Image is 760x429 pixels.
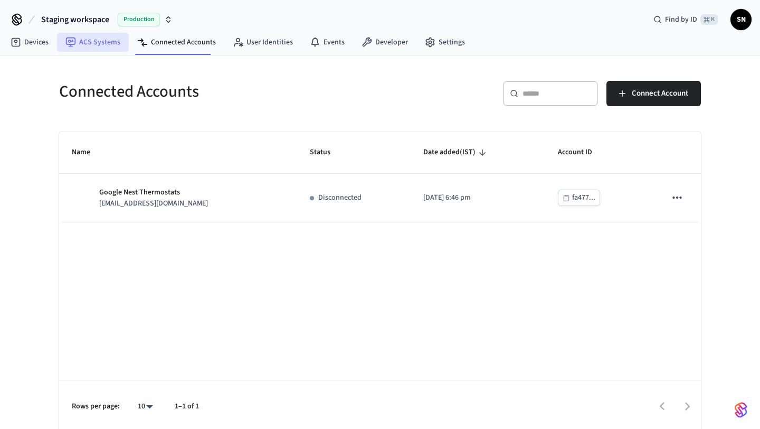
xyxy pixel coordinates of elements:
[318,192,362,203] p: Disconnected
[301,33,353,52] a: Events
[72,401,120,412] p: Rows per page:
[606,81,701,106] button: Connect Account
[129,33,224,52] a: Connected Accounts
[558,190,600,206] button: fa477...
[423,144,489,161] span: Date added(IST)
[572,191,595,204] div: fa477...
[353,33,416,52] a: Developer
[2,33,57,52] a: Devices
[416,33,473,52] a: Settings
[41,13,109,26] span: Staging workspace
[700,14,718,25] span: ⌘ K
[99,187,208,198] p: Google Nest Thermostats
[57,33,129,52] a: ACS Systems
[175,401,199,412] p: 1–1 of 1
[72,144,104,161] span: Name
[735,402,747,418] img: SeamLogoGradient.69752ec5.svg
[59,132,701,222] table: sticky table
[423,192,533,203] p: [DATE] 6:46 pm
[310,144,344,161] span: Status
[558,144,606,161] span: Account ID
[224,33,301,52] a: User Identities
[665,14,697,25] span: Find by ID
[731,10,750,29] span: SN
[632,87,688,100] span: Connect Account
[118,13,160,26] span: Production
[730,9,752,30] button: SN
[645,10,726,29] div: Find by ID⌘ K
[59,81,374,102] h5: Connected Accounts
[99,198,208,209] p: [EMAIL_ADDRESS][DOMAIN_NAME]
[132,399,158,414] div: 10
